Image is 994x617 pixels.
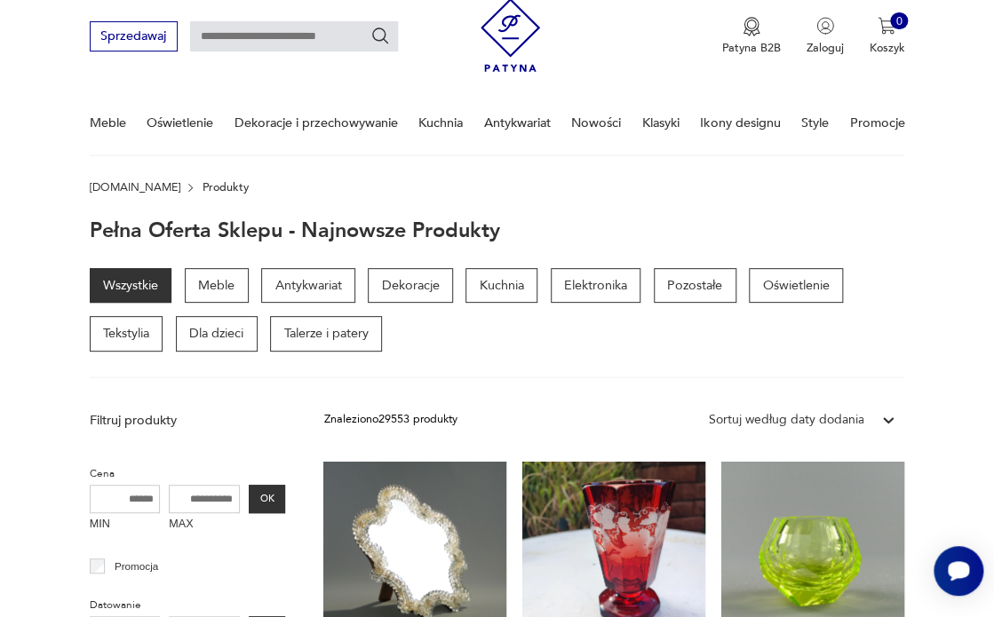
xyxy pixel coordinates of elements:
button: Patyna B2B [722,17,781,56]
a: Kuchnia [465,268,537,304]
a: Nowości [571,92,621,154]
button: Sprzedawaj [90,21,178,51]
button: Szukaj [370,27,390,46]
a: Sprzedawaj [90,32,178,43]
a: Klasyki [642,92,680,154]
button: OK [249,485,285,513]
a: Ikony designu [700,92,780,154]
a: Pozostałe [654,268,736,304]
a: Meble [90,92,126,154]
img: Ikona koszyka [878,17,895,35]
p: Koszyk [869,40,904,56]
img: Ikona medalu [743,17,760,36]
label: MIN [90,513,161,538]
a: Wszystkie [90,268,172,304]
a: Ikona medaluPatyna B2B [722,17,781,56]
a: Tekstylia [90,316,163,352]
div: Znaleziono 29553 produkty [323,411,457,429]
div: Sortuj według daty dodania [708,411,863,429]
p: Cena [90,465,286,483]
a: Dekoracje [368,268,453,304]
div: 0 [890,12,908,30]
p: Produkty [202,181,248,194]
a: Dla dzieci [176,316,258,352]
p: Patyna B2B [722,40,781,56]
a: Antykwariat [484,92,551,154]
img: Ikonka użytkownika [816,17,834,35]
a: [DOMAIN_NAME] [90,181,180,194]
button: 0Koszyk [869,17,904,56]
p: Promocja [115,558,158,575]
a: Oświetlenie [147,92,213,154]
p: Filtruj produkty [90,412,286,430]
p: Datowanie [90,597,286,614]
a: Oświetlenie [749,268,843,304]
p: Zaloguj [807,40,844,56]
a: Meble [185,268,249,304]
iframe: Smartsupp widget button [934,546,983,596]
a: Promocje [849,92,904,154]
h1: Pełna oferta sklepu - najnowsze produkty [90,220,500,242]
a: Antykwariat [261,268,355,304]
a: Kuchnia [418,92,463,154]
a: Dekoracje i przechowywanie [235,92,398,154]
a: Elektronika [551,268,641,304]
label: MAX [169,513,240,538]
a: Talerze i patery [270,316,382,352]
a: Style [801,92,829,154]
button: Zaloguj [807,17,844,56]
